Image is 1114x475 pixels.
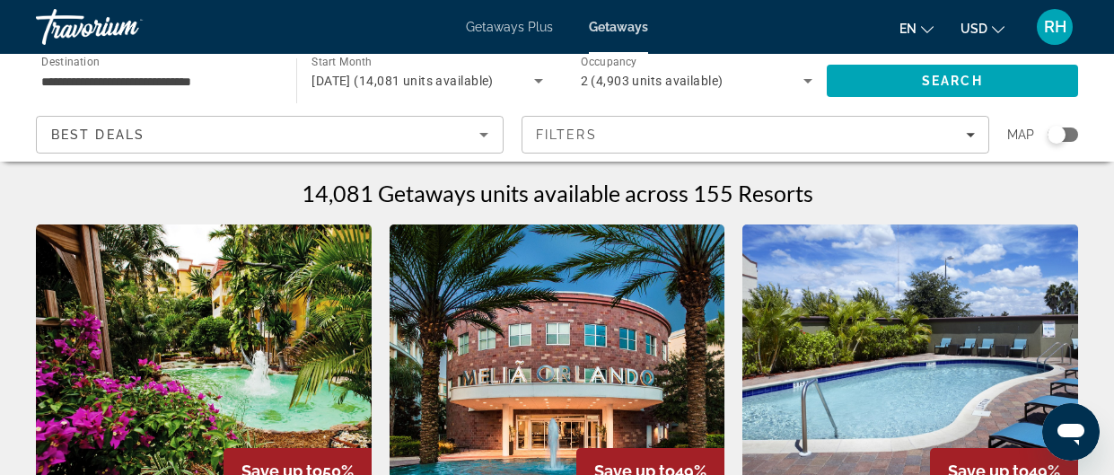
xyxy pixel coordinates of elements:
input: Select destination [41,71,273,92]
span: Search [922,74,983,88]
button: Change currency [960,15,1004,41]
span: USD [960,22,987,36]
button: Change language [899,15,934,41]
button: Search [827,65,1078,97]
a: Getaways [589,20,648,34]
span: 2 (4,903 units available) [581,74,724,88]
span: Destination [41,55,100,67]
iframe: Button to launch messaging window [1042,403,1100,461]
mat-select: Sort by [51,124,488,145]
button: Filters [522,116,989,154]
a: Travorium [36,4,215,50]
button: User Menu [1031,8,1078,46]
span: Start Month [311,56,372,68]
span: en [899,22,917,36]
span: Map [1007,122,1034,147]
span: Occupancy [581,56,637,68]
span: [DATE] (14,081 units available) [311,74,494,88]
span: Best Deals [51,128,145,142]
span: RH [1044,18,1066,36]
a: Getaways Plus [466,20,553,34]
h1: 14,081 Getaways units available across 155 Resorts [302,180,813,207]
span: Filters [536,128,597,142]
